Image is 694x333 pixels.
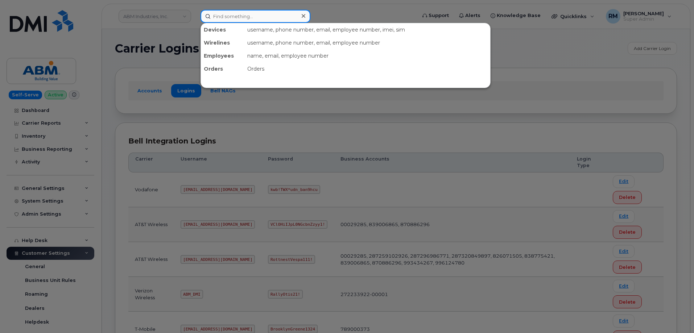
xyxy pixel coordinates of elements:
div: Employees [201,49,244,62]
div: name, email, employee number [244,49,490,62]
div: username, phone number, email, employee number, imei, sim [244,23,490,36]
div: Orders [201,62,244,75]
div: Wirelines [201,36,244,49]
div: Orders [244,62,490,75]
div: username, phone number, email, employee number [244,36,490,49]
div: Devices [201,23,244,36]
